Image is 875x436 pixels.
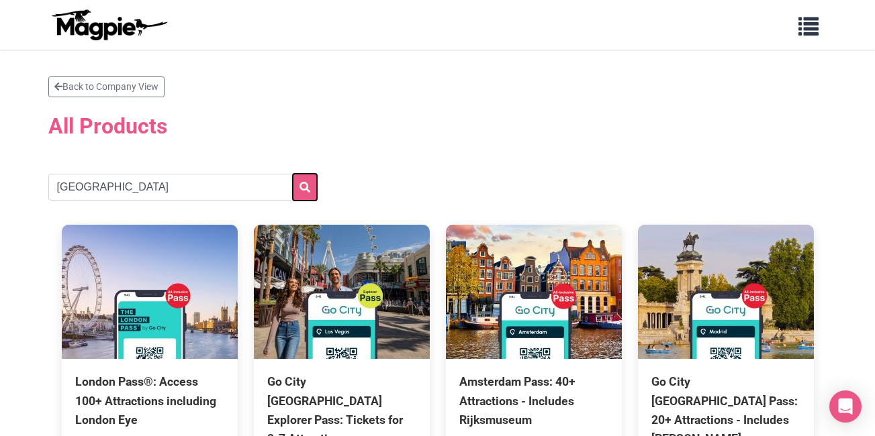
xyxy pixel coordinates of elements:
h2: All Products [48,105,827,147]
img: Amsterdam Pass: 40+ Attractions - Includes Rijksmuseum [446,225,622,359]
input: Search products... [48,174,317,201]
div: London Pass®: Access 100+ Attractions including London Eye [75,372,224,429]
div: Amsterdam Pass: 40+ Attractions - Includes Rijksmuseum [459,372,608,429]
a: Back to Company View [48,76,165,97]
div: Open Intercom Messenger [829,390,862,423]
img: logo-ab69f6fb50320c5b225c76a69d11143b.png [48,9,169,41]
img: Go City Las Vegas Explorer Pass: Tickets for 2-7 Attractions [254,225,430,359]
img: Go City Madrid Pass: 20+ Attractions - Includes Prado Museum [638,225,814,359]
img: London Pass®: Access 100+ Attractions including London Eye [62,225,238,359]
